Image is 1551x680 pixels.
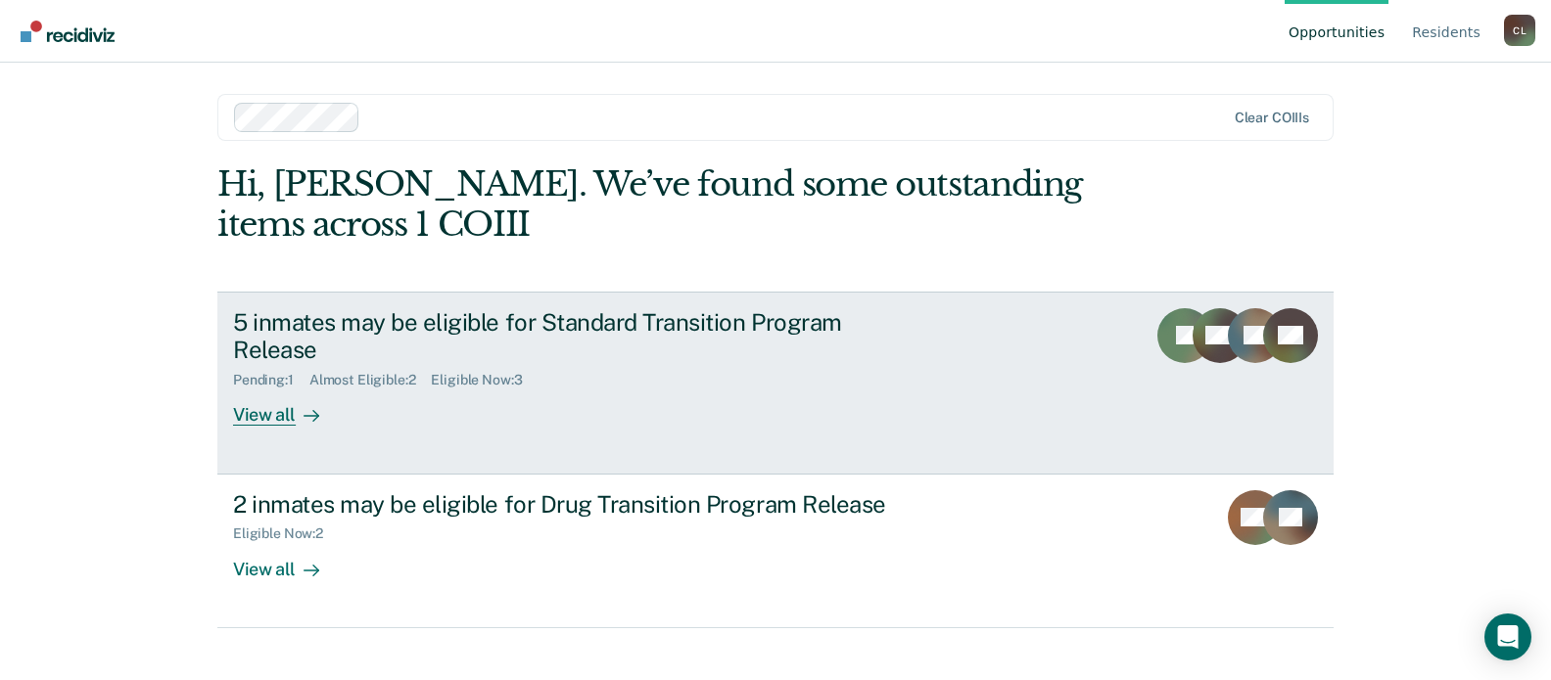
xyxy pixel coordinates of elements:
div: Clear COIIIs [1235,110,1309,126]
div: Almost Eligible : 2 [309,372,432,388]
div: Eligible Now : 3 [431,372,538,388]
a: 5 inmates may be eligible for Standard Transition Program ReleasePending:1Almost Eligible:2Eligib... [217,292,1334,475]
div: 2 inmates may be eligible for Drug Transition Program Release [233,490,920,519]
div: Pending : 1 [233,372,309,388]
button: Profile dropdown button [1504,15,1535,46]
div: C L [1504,15,1535,46]
div: Hi, [PERSON_NAME]. We’ve found some outstanding items across 1 COIII [217,164,1110,245]
div: View all [233,388,343,427]
div: Eligible Now : 2 [233,525,339,542]
a: 2 inmates may be eligible for Drug Transition Program ReleaseEligible Now:2View all [217,475,1334,628]
img: Recidiviz [21,21,115,42]
div: Open Intercom Messenger [1484,613,1531,660]
div: View all [233,542,343,580]
div: 5 inmates may be eligible for Standard Transition Program Release [233,308,920,365]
